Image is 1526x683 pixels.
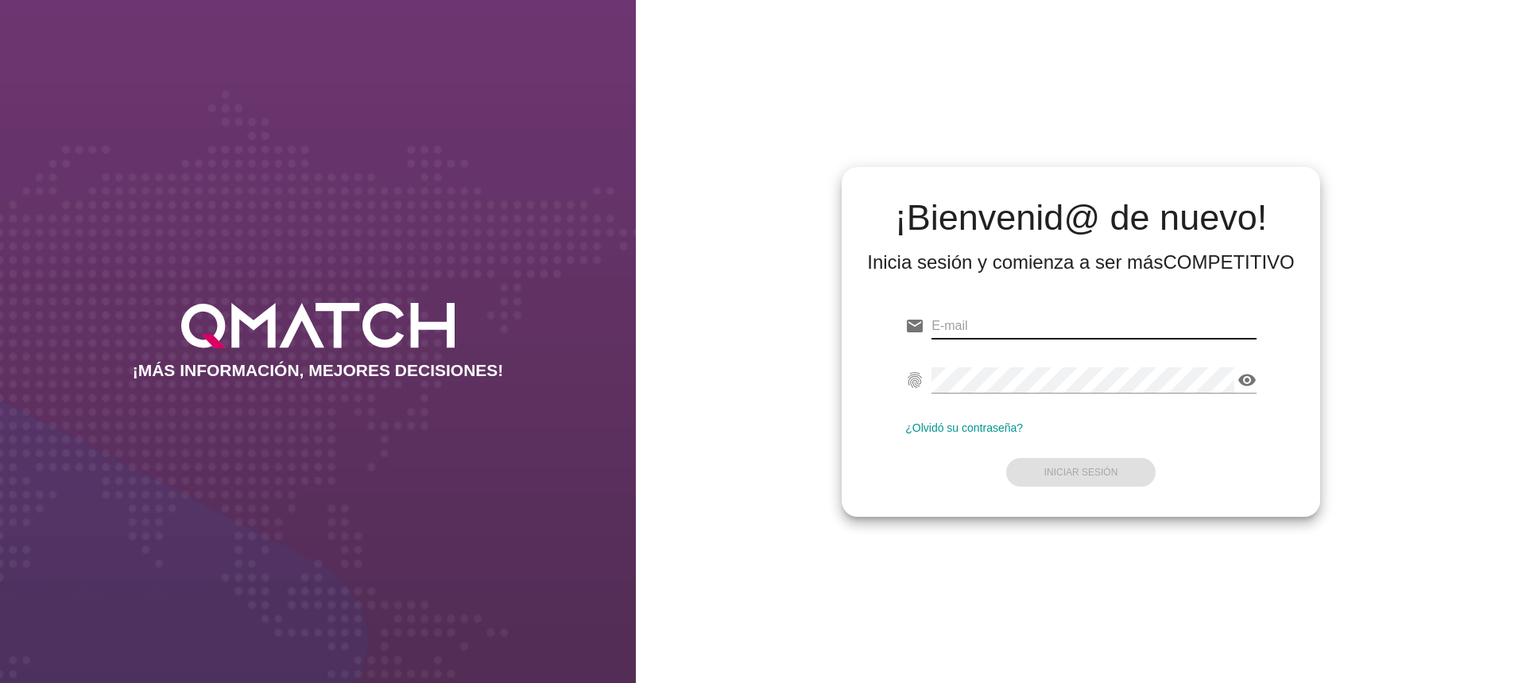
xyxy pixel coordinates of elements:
[867,199,1295,237] h2: ¡Bienvenid@ de nuevo!
[905,371,924,390] i: fingerprint
[1163,251,1294,273] strong: COMPETITIVO
[905,421,1023,434] a: ¿Olvidó su contraseña?
[133,361,504,380] h2: ¡MÁS INFORMACIÓN, MEJORES DECISIONES!
[905,316,924,336] i: email
[867,250,1295,275] div: Inicia sesión y comienza a ser más
[931,313,1257,339] input: E-mail
[1237,371,1257,390] i: visibility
